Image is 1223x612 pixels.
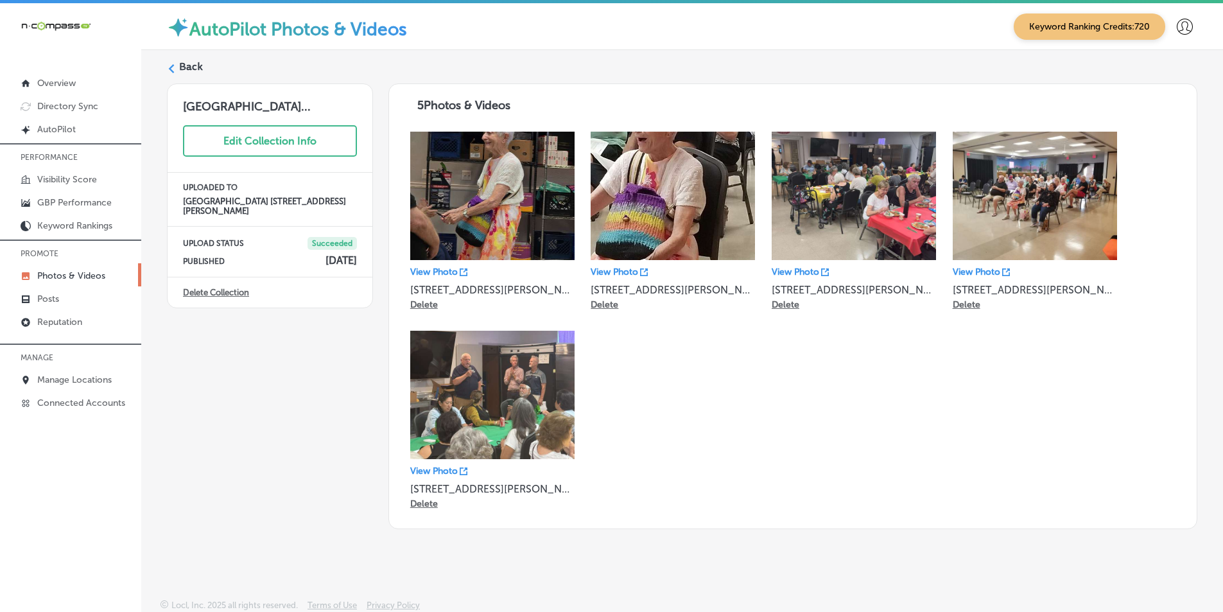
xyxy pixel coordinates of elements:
a: View Photo [953,267,1010,277]
a: View Photo [591,267,648,277]
p: Posts [37,293,59,304]
a: View Photo [410,267,467,277]
span: Keyword Ranking Credits: 720 [1014,13,1165,40]
p: View Photo [591,267,638,277]
a: View Photo [410,466,467,476]
p: Directory Sync [37,101,98,112]
p: Manage Locations [37,374,112,385]
p: UPLOADED TO [183,183,357,192]
a: View Photo [772,267,829,277]
p: GBP Performance [37,197,112,208]
img: 660ab0bf-5cc7-4cb8-ba1c-48b5ae0f18e60NCTV_CLogo_TV_Black_-500x88.png [21,20,91,32]
p: [STREET_ADDRESS][PERSON_NAME] [410,483,575,495]
img: Collection thumbnail [410,132,575,260]
p: Delete [953,299,980,310]
h3: [GEOGRAPHIC_DATA]... [168,84,372,114]
p: [STREET_ADDRESS][PERSON_NAME] [410,284,575,296]
span: 5 Photos & Videos [417,98,510,112]
p: View Photo [410,466,458,476]
p: Overview [37,78,76,89]
img: autopilot-icon [167,16,189,39]
p: View Photo [410,267,458,277]
img: Collection thumbnail [410,331,575,459]
p: Locl, Inc. 2025 all rights reserved. [171,600,298,610]
p: AutoPilot [37,124,76,135]
p: Photos & Videos [37,270,105,281]
p: [STREET_ADDRESS][PERSON_NAME] [772,284,936,296]
p: Delete [410,498,438,509]
button: Edit Collection Info [183,125,357,157]
p: Delete [591,299,618,310]
p: Delete [772,299,799,310]
img: Collection thumbnail [591,132,755,260]
p: View Photo [953,267,1000,277]
p: Reputation [37,317,82,328]
h4: [GEOGRAPHIC_DATA] [STREET_ADDRESS][PERSON_NAME] [183,197,357,216]
img: Collection thumbnail [953,132,1117,260]
p: View Photo [772,267,819,277]
label: AutoPilot Photos & Videos [189,19,407,40]
span: Succeeded [308,237,357,250]
p: Connected Accounts [37,398,125,408]
label: Back [179,60,203,74]
p: [STREET_ADDRESS][PERSON_NAME] [591,284,755,296]
p: [STREET_ADDRESS][PERSON_NAME] [953,284,1117,296]
p: PUBLISHED [183,257,225,266]
p: Visibility Score [37,174,97,185]
h4: [DATE] [325,254,357,267]
p: UPLOAD STATUS [183,239,244,248]
p: Delete [410,299,438,310]
p: Keyword Rankings [37,220,112,231]
a: Delete Collection [183,288,249,297]
img: Collection thumbnail [772,132,936,260]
